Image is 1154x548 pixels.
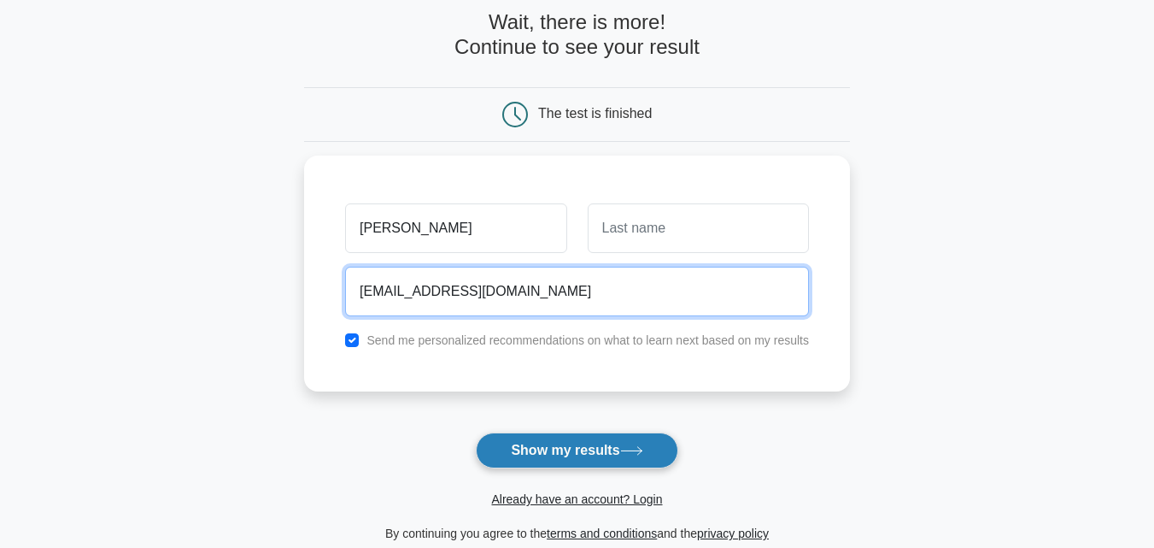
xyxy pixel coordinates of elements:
a: privacy policy [697,527,769,540]
a: terms and conditions [547,527,657,540]
div: By continuing you agree to the and the [294,523,860,544]
div: The test is finished [538,106,652,121]
input: First name [345,203,566,253]
input: Last name [588,203,809,253]
label: Send me personalized recommendations on what to learn next based on my results [366,333,809,347]
h4: Wait, there is more! Continue to see your result [304,10,850,60]
input: Email [345,267,809,316]
a: Already have an account? Login [491,492,662,506]
button: Show my results [476,433,677,468]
